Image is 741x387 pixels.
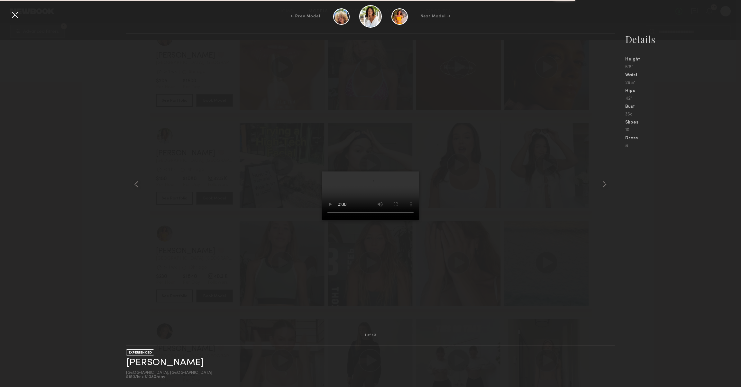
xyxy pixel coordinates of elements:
[625,33,741,46] div: Details
[625,105,741,109] div: Bust
[625,136,741,141] div: Dress
[625,89,741,93] div: Hips
[126,375,212,379] div: $150/hr • $1080/day
[625,57,741,62] div: Height
[625,65,741,69] div: 5'8"
[365,334,376,337] div: 1 of 42
[126,358,204,368] a: [PERSON_NAME]
[625,112,741,117] div: 36c
[421,14,451,19] div: Next Model →
[625,128,741,133] div: 10
[625,144,741,148] div: 8
[625,73,741,78] div: Waist
[126,371,212,375] div: [GEOGRAPHIC_DATA], [GEOGRAPHIC_DATA]
[625,120,741,125] div: Shoes
[625,97,741,101] div: 42"
[625,81,741,85] div: 29.5"
[126,349,154,355] div: EXPERIENCED
[291,14,320,19] div: ← Prev Model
